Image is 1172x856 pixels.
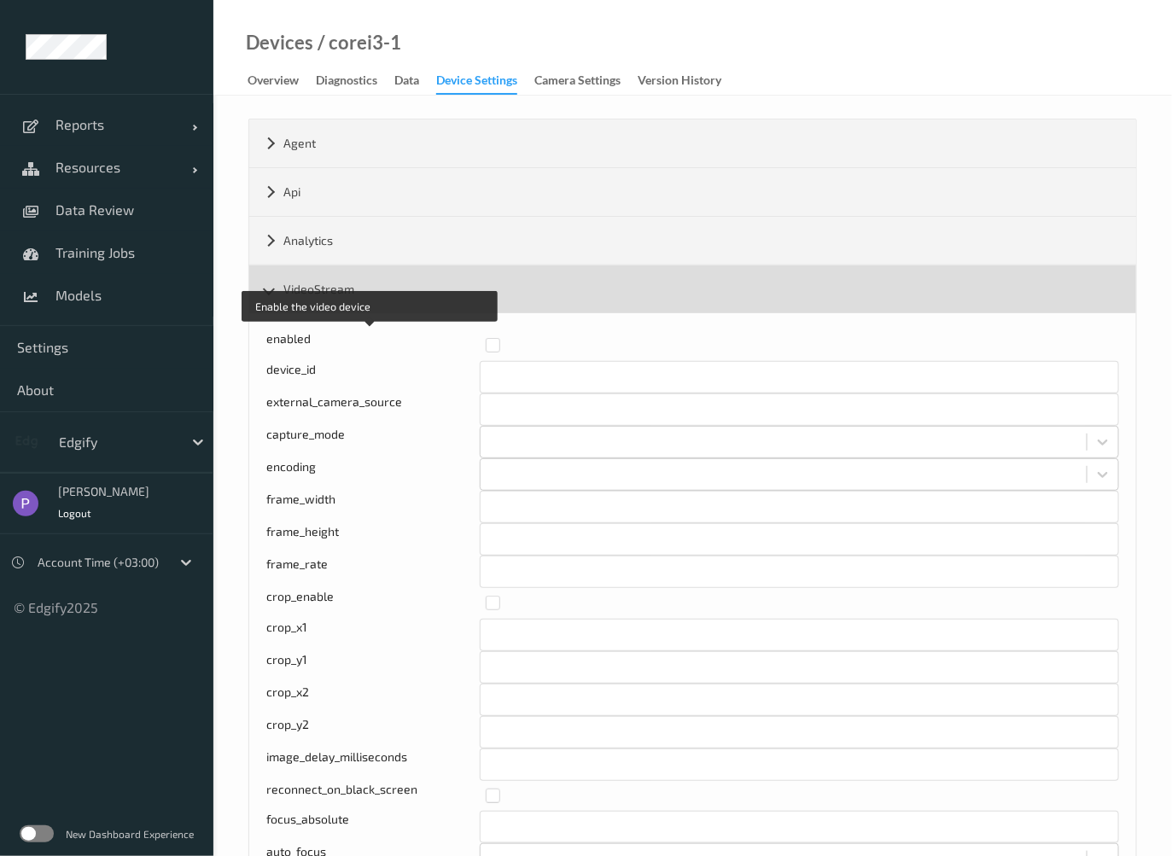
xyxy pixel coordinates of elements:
a: Camera Settings [534,69,638,93]
div: crop_enable [266,588,474,619]
a: Data [394,69,436,93]
div: image_delay_milliseconds [266,748,480,781]
div: Api [249,168,1136,216]
div: Data [394,72,419,93]
div: capture_mode [266,426,480,458]
div: crop_x1 [266,619,480,651]
div: / corei3-1 [313,34,401,51]
a: Devices [246,34,313,51]
div: external_camera_source [266,393,480,426]
div: frame_width [266,491,480,523]
div: focus_absolute [266,811,480,843]
a: Overview [248,69,316,93]
div: Device Settings [436,72,517,95]
div: crop_y2 [266,716,480,748]
div: crop_x2 [266,684,480,716]
div: Overview [248,72,299,93]
div: reconnect_on_black_screen [266,781,474,812]
div: encoding [266,458,480,491]
a: Version History [638,69,738,93]
div: device_id [266,361,480,393]
div: Analytics [249,217,1136,265]
div: Camera Settings [534,72,621,93]
div: enabled [266,330,474,361]
div: Diagnostics [316,72,377,93]
div: VideoStream [249,265,1136,313]
a: Diagnostics [316,69,394,93]
div: Version History [638,72,721,93]
div: Agent [249,119,1136,167]
div: frame_height [266,523,480,556]
div: frame_rate [266,556,480,588]
div: crop_y1 [266,651,480,684]
a: Device Settings [436,69,534,95]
